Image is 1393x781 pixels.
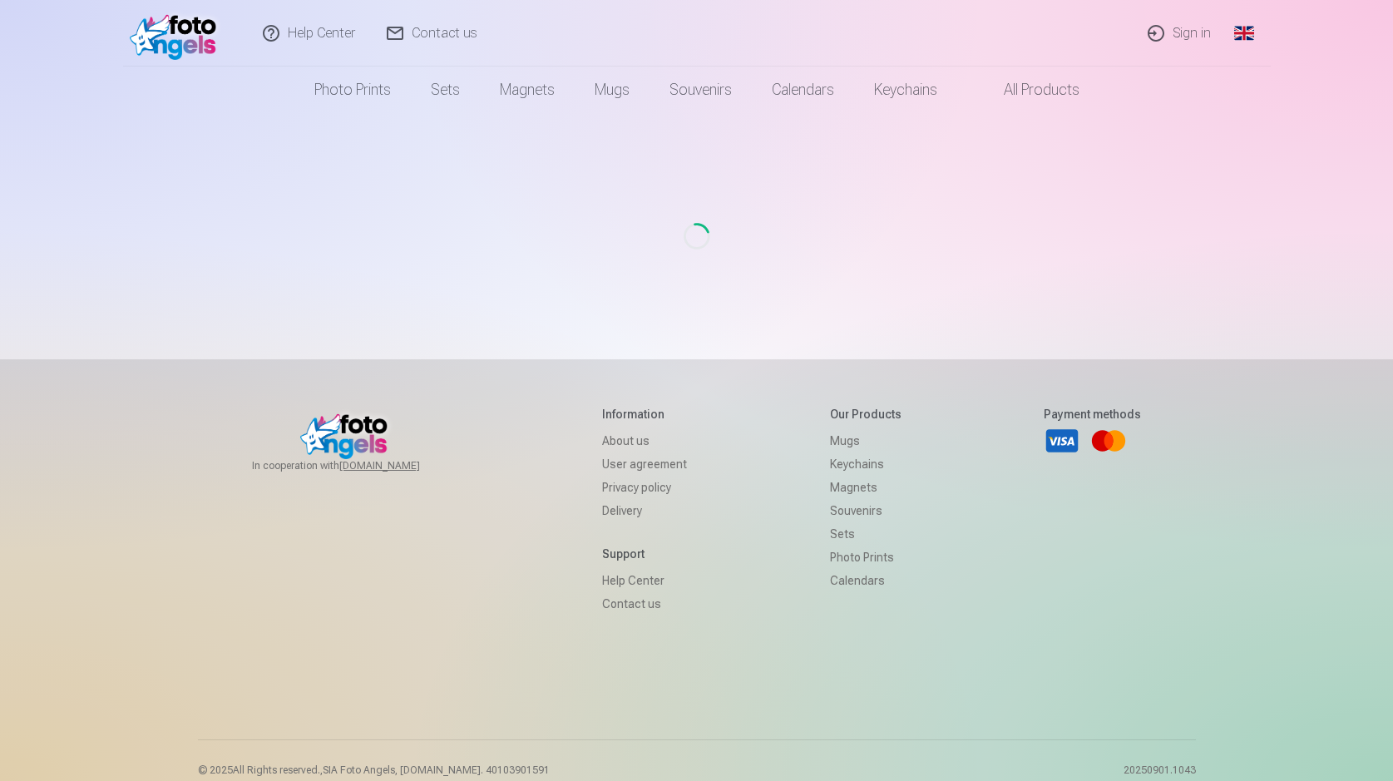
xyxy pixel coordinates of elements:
h5: Our products [830,406,901,423]
a: Help Center [602,569,687,592]
a: Souvenirs [650,67,752,113]
a: Magnets [830,476,901,499]
a: Calendars [752,67,854,113]
p: © 2025 All Rights reserved. , [198,764,550,777]
a: Mastercard [1090,423,1127,459]
a: Sets [830,522,901,546]
a: Privacy policy [602,476,687,499]
a: Visa [1044,423,1080,459]
span: SIA Foto Angels, [DOMAIN_NAME]. 40103901591 [323,764,550,776]
h5: Payment methods [1044,406,1141,423]
h5: Support [602,546,687,562]
a: [DOMAIN_NAME] [339,459,460,472]
a: Contact us [602,592,687,615]
a: All products [957,67,1099,113]
img: /fa1 [130,7,225,60]
a: Delivery [602,499,687,522]
a: Sets [411,67,480,113]
a: Photo prints [294,67,411,113]
a: Mugs [575,67,650,113]
a: User agreement [602,452,687,476]
a: About us [602,429,687,452]
span: In cooperation with [252,459,460,472]
h5: Information [602,406,687,423]
a: Keychains [830,452,901,476]
a: Photo prints [830,546,901,569]
a: Souvenirs [830,499,901,522]
a: Calendars [830,569,901,592]
a: Magnets [480,67,575,113]
a: Keychains [854,67,957,113]
a: Mugs [830,429,901,452]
